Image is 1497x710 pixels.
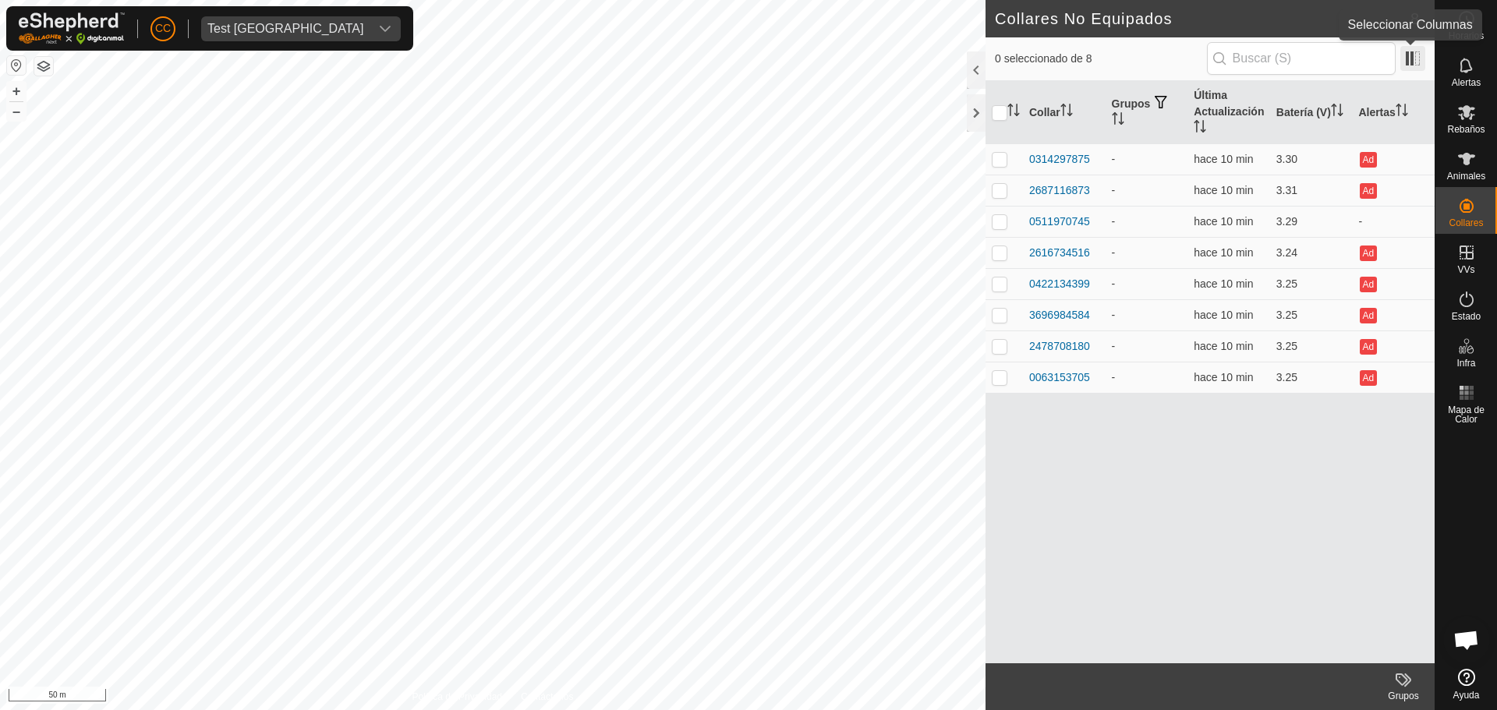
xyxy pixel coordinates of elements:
td: 3.31 [1270,175,1353,206]
div: 0511970745 [1029,214,1090,230]
td: - [1106,268,1188,299]
p-sorticon: Activar para ordenar [1331,106,1343,118]
div: 2478708180 [1029,338,1090,355]
span: Animales [1447,171,1485,181]
span: 10 sept 2025, 17:36 [1194,340,1253,352]
td: - [1106,175,1188,206]
button: Ad [1360,339,1377,355]
span: Horarios [1449,31,1484,41]
div: Open chat [1443,616,1490,663]
td: - [1106,362,1188,393]
span: Alertas [1452,78,1481,87]
button: + [7,82,26,101]
button: Ad [1360,152,1377,168]
td: 3.25 [1270,268,1353,299]
td: - [1106,206,1188,237]
th: Última Actualización [1187,81,1270,144]
button: Ad [1360,308,1377,323]
span: Rebaños [1447,125,1485,134]
td: - [1106,143,1188,175]
img: Logo Gallagher [19,12,125,44]
td: 3.24 [1270,237,1353,268]
span: 10 sept 2025, 17:35 [1194,153,1253,165]
td: 3.29 [1270,206,1353,237]
button: Capas del Mapa [34,57,53,76]
span: 10 sept 2025, 17:36 [1194,309,1253,321]
span: VVs [1457,265,1474,274]
th: Alertas [1352,81,1435,144]
div: 2687116873 [1029,182,1090,199]
span: Ayuda [1453,691,1480,700]
span: 10 sept 2025, 17:35 [1194,246,1253,259]
p-sorticon: Activar para ordenar [1194,122,1206,135]
div: Grupos [1372,689,1435,703]
div: 0314297875 [1029,151,1090,168]
td: 3.25 [1270,299,1353,330]
span: 8 [1410,7,1419,30]
span: 10 sept 2025, 17:35 [1194,371,1253,383]
span: 0 seleccionado de 8 [995,51,1207,67]
th: Grupos [1106,81,1188,144]
p-sorticon: Activar para ordenar [1112,115,1124,127]
td: 3.30 [1270,143,1353,175]
span: Infra [1456,359,1475,368]
h2: Collares No Equipados [995,9,1410,28]
div: 3696984584 [1029,307,1090,323]
td: - [1106,299,1188,330]
div: 0422134399 [1029,276,1090,292]
td: - [1352,206,1435,237]
button: Ad [1360,370,1377,386]
button: Restablecer Mapa [7,56,26,75]
button: Ad [1360,245,1377,261]
td: 3.25 [1270,330,1353,362]
button: Ad [1360,183,1377,199]
a: Política de Privacidad [412,690,502,704]
span: Test France [201,16,370,41]
input: Buscar (S) [1207,42,1396,75]
button: – [7,102,26,121]
td: - [1106,237,1188,268]
div: 0063153705 [1029,369,1090,386]
p-sorticon: Activar para ordenar [1060,106,1073,118]
td: 3.25 [1270,362,1353,393]
th: Collar [1023,81,1106,144]
span: 10 sept 2025, 17:35 [1194,184,1253,196]
span: CC [155,20,171,37]
div: 2616734516 [1029,245,1090,261]
span: Collares [1449,218,1483,228]
p-sorticon: Activar para ordenar [1396,106,1408,118]
span: 10 sept 2025, 17:35 [1194,277,1253,290]
button: Ad [1360,277,1377,292]
th: Batería (V) [1270,81,1353,144]
span: 10 sept 2025, 17:35 [1194,215,1253,228]
a: Ayuda [1435,662,1497,706]
div: dropdown trigger [370,16,401,41]
p-sorticon: Activar para ordenar [1007,106,1020,118]
div: Test [GEOGRAPHIC_DATA] [207,23,363,35]
span: Mapa de Calor [1439,405,1493,424]
td: - [1106,330,1188,362]
span: Estado [1452,312,1481,321]
a: Contáctenos [521,690,573,704]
